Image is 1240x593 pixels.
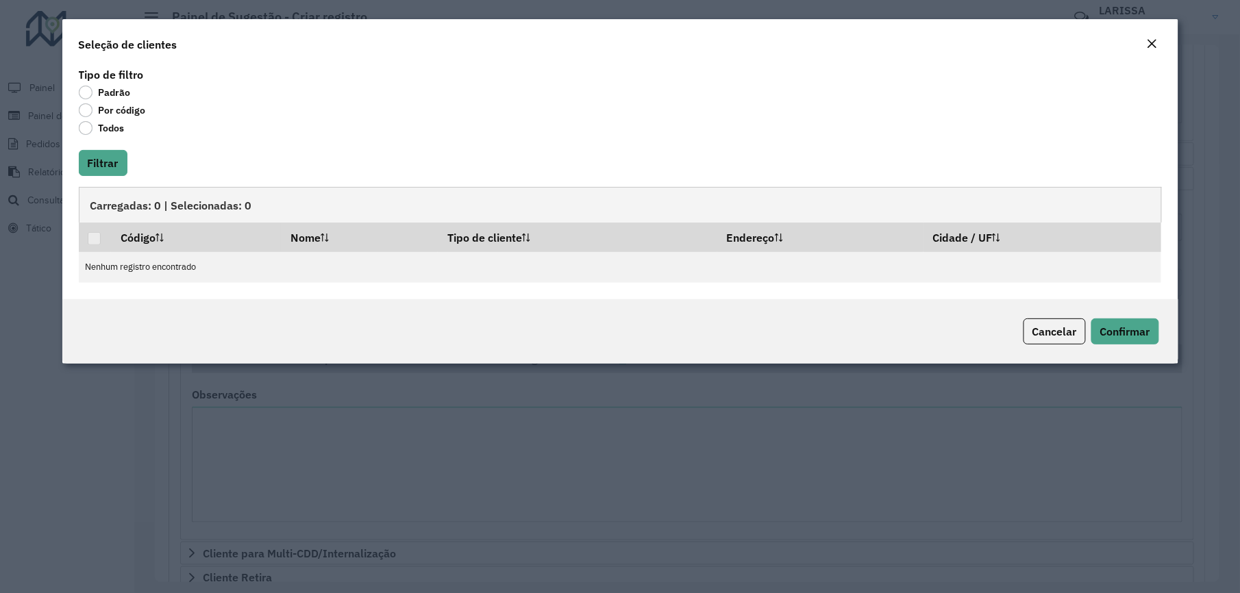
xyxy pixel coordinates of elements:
label: Tipo de filtro [79,66,144,83]
th: Endereço [717,223,923,251]
span: Confirmar [1100,325,1150,338]
button: Confirmar [1091,318,1159,344]
th: Cidade / UF [923,223,1161,251]
label: Padrão [79,86,131,99]
button: Filtrar [79,150,127,176]
td: Nenhum registro encontrado [79,252,1162,283]
th: Tipo de cliente [438,223,717,251]
th: Nome [281,223,438,251]
label: Todos [79,121,125,135]
th: Código [111,223,281,251]
div: Carregadas: 0 | Selecionadas: 0 [79,187,1162,223]
label: Por código [79,103,146,117]
button: Close [1143,36,1162,53]
button: Cancelar [1024,318,1086,344]
span: Cancelar [1032,325,1077,338]
h4: Seleção de clientes [79,36,177,53]
em: Fechar [1147,38,1158,49]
